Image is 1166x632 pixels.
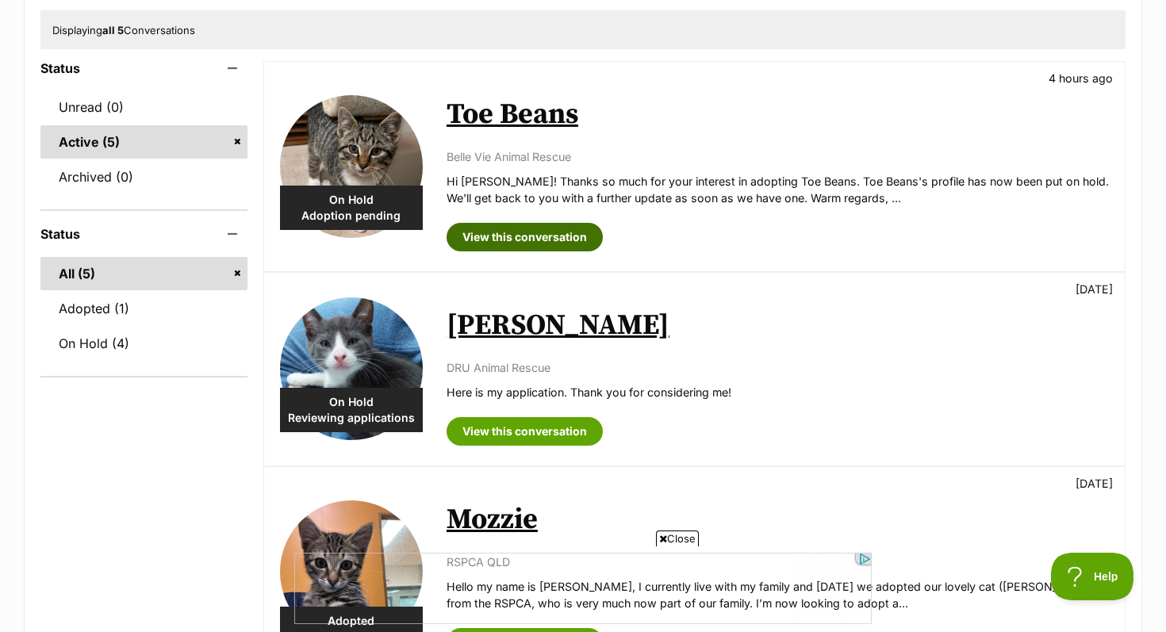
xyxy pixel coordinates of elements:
[447,417,603,446] a: View this conversation
[447,359,1109,376] p: DRU Animal Rescue
[1076,475,1113,492] p: [DATE]
[280,297,423,440] img: Vinnie
[40,90,247,124] a: Unread (0)
[294,553,872,624] iframe: Advertisement
[447,148,1109,165] p: Belle Vie Animal Rescue
[40,292,247,325] a: Adopted (1)
[447,223,603,251] a: View this conversation
[447,173,1109,207] p: Hi [PERSON_NAME]! Thanks so much for your interest in adopting Toe Beans. Toe Beans's profile has...
[1049,70,1113,86] p: 4 hours ago
[1076,281,1113,297] p: [DATE]
[102,24,124,36] strong: all 5
[447,97,578,132] a: Toe Beans
[280,410,423,426] span: Reviewing applications
[40,160,247,193] a: Archived (0)
[1051,553,1134,600] iframe: Help Scout Beacon - Open
[447,502,538,538] a: Mozzie
[656,530,699,546] span: Close
[40,61,247,75] header: Status
[280,186,423,230] div: On Hold
[40,125,247,159] a: Active (5)
[280,388,423,432] div: On Hold
[52,24,195,36] span: Displaying Conversations
[40,327,247,360] a: On Hold (4)
[280,208,423,224] span: Adoption pending
[40,257,247,290] a: All (5)
[280,95,423,238] img: Toe Beans
[447,308,669,343] a: [PERSON_NAME]
[40,227,247,241] header: Status
[447,384,1109,400] p: Here is my application. Thank you for considering me!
